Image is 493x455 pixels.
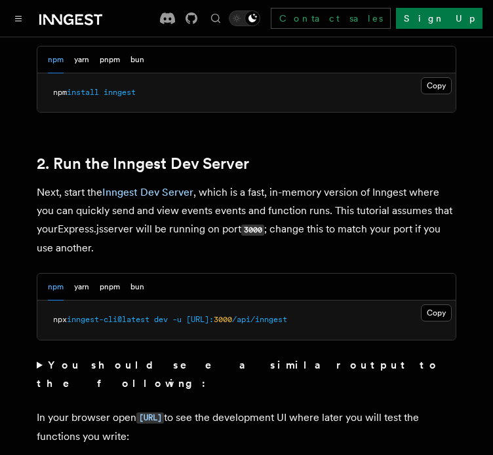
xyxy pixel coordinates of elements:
a: 2. Run the Inngest Dev Server [37,155,249,173]
span: [URL]: [186,315,214,324]
code: [URL] [136,412,164,424]
strong: You should see a similar output to the following: [37,359,440,390]
a: Sign Up [396,8,483,29]
button: Find something... [208,10,224,26]
button: Copy [421,77,452,94]
span: inngest [104,88,136,97]
span: -u [172,315,182,324]
a: [URL] [136,411,164,424]
button: Toggle navigation [10,10,26,26]
span: install [67,88,99,97]
button: bun [130,274,144,300]
button: yarn [74,46,89,73]
button: bun [130,46,144,73]
button: yarn [74,274,89,300]
a: Inngest Dev Server [102,186,193,198]
button: npm [48,274,64,300]
button: pnpm [100,274,120,300]
button: Toggle dark mode [229,10,260,26]
span: /api/inngest [232,315,287,324]
code: 3000 [241,225,264,236]
span: npm [53,88,67,97]
button: Copy [421,304,452,321]
p: Next, start the , which is a fast, in-memory version of Inngest where you can quickly send and vi... [37,183,456,257]
a: Contact sales [271,8,391,29]
span: 3000 [214,315,232,324]
span: dev [154,315,168,324]
span: npx [53,315,67,324]
button: npm [48,46,64,73]
button: pnpm [100,46,120,73]
p: In your browser open to see the development UI where later you will test the functions you write: [37,409,456,446]
span: inngest-cli@latest [67,315,149,324]
summary: You should see a similar output to the following: [37,356,456,393]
